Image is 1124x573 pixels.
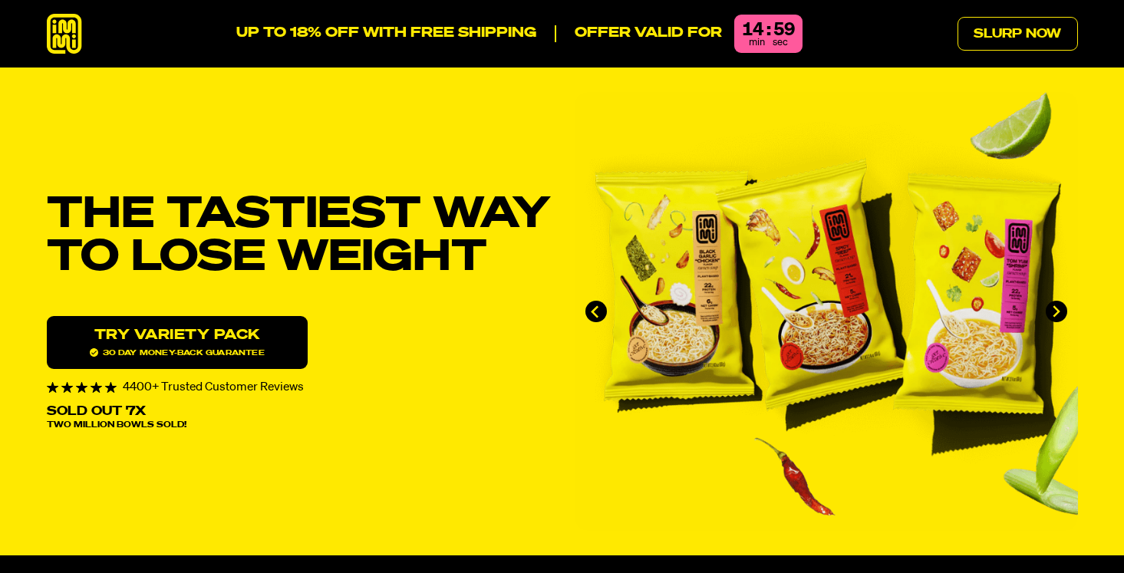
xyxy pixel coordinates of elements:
li: 1 of 4 [575,92,1078,531]
p: Offer valid for [555,25,722,42]
p: Sold Out 7X [47,406,146,418]
p: UP TO 18% OFF WITH FREE SHIPPING [236,25,536,42]
a: Try variety Pack30 day money-back guarantee [47,316,308,369]
button: Next slide [1046,301,1067,322]
div: 4400+ Trusted Customer Reviews [47,381,550,394]
div: 14 [742,21,763,39]
div: immi slideshow [575,92,1078,531]
button: Go to last slide [585,301,607,322]
span: 30 day money-back guarantee [90,348,265,357]
span: Two Million Bowls Sold! [47,421,186,430]
h1: THE TASTIEST WAY TO LOSE WEIGHT [47,193,550,279]
div: : [766,21,770,39]
span: min [749,38,765,48]
a: Slurp Now [958,17,1078,51]
span: sec [773,38,788,48]
div: 59 [773,21,795,39]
